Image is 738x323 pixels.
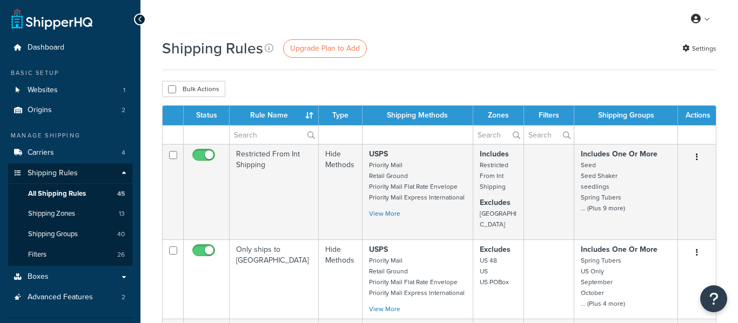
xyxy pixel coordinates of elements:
strong: Excludes [480,244,511,255]
li: Origins [8,100,132,120]
a: Websites 1 [8,80,132,100]
small: US 48 US US POBox [480,256,509,287]
span: 26 [117,250,125,259]
li: All Shipping Rules [8,184,132,204]
button: Bulk Actions [162,81,225,97]
li: Shipping Groups [8,224,132,244]
a: Shipping Groups 40 [8,224,132,244]
td: Only ships to [GEOGRAPHIC_DATA] [230,239,319,319]
a: View More [369,209,400,218]
span: 4 [122,148,125,157]
th: Filters [524,106,574,125]
span: Dashboard [28,43,64,52]
span: Websites [28,86,58,95]
li: Advanced Features [8,287,132,307]
span: Shipping Rules [28,169,78,178]
th: Zones [473,106,524,125]
input: Search [473,126,524,144]
li: Websites [8,80,132,100]
span: Shipping Zones [28,209,75,218]
span: 45 [117,189,125,198]
small: Seed Seed Shaker seedlings Spring Tubers ... (Plus 9 more) [581,160,625,213]
a: All Shipping Rules 45 [8,184,132,204]
small: Restricted From Int Shipping [480,160,508,191]
button: Open Resource Center [700,285,727,312]
strong: Includes One Or More [581,148,658,160]
span: Filters [28,250,46,259]
small: [GEOGRAPHIC_DATA] [480,209,516,229]
div: Manage Shipping [8,131,132,140]
strong: Includes [480,148,509,160]
input: Search [230,126,318,144]
span: Boxes [28,272,49,281]
h1: Shipping Rules [162,38,263,59]
small: Priority Mail Retail Ground Priority Mail Flat Rate Envelope Priority Mail Express International [369,160,465,202]
small: Priority Mail Retail Ground Priority Mail Flat Rate Envelope Priority Mail Express International [369,256,465,298]
th: Shipping Methods [363,106,473,125]
a: Carriers 4 [8,143,132,163]
a: Origins 2 [8,100,132,120]
input: Search [524,126,574,144]
span: All Shipping Rules [28,189,86,198]
span: 2 [122,106,125,115]
strong: Excludes [480,197,511,208]
th: Rule Name : activate to sort column ascending [230,106,319,125]
strong: Includes One Or More [581,244,658,255]
a: Dashboard [8,38,132,58]
span: 13 [119,209,125,218]
a: Shipping Rules [8,163,132,183]
a: Settings [682,41,716,56]
th: Status [184,106,230,125]
th: Actions [678,106,716,125]
strong: USPS [369,148,388,160]
span: 2 [122,293,125,302]
li: Carriers [8,143,132,163]
a: Upgrade Plan to Add [283,39,367,58]
span: 40 [117,230,125,239]
a: Advanced Features 2 [8,287,132,307]
div: Basic Setup [8,68,132,78]
li: Shipping Zones [8,204,132,224]
li: Shipping Rules [8,163,132,266]
th: Type [319,106,363,125]
span: Upgrade Plan to Add [290,43,360,54]
span: Carriers [28,148,54,157]
th: Shipping Groups [574,106,678,125]
td: Hide Methods [319,144,363,239]
a: View More [369,304,400,314]
a: ShipperHQ Home [11,8,92,30]
span: 1 [123,86,125,95]
small: Spring Tubers US Only September October ... (Plus 4 more) [581,256,625,308]
li: Filters [8,245,132,265]
span: Origins [28,106,52,115]
td: Restricted From Int Shipping [230,144,319,239]
a: Boxes [8,267,132,287]
a: Filters 26 [8,245,132,265]
strong: USPS [369,244,388,255]
td: Hide Methods [319,239,363,319]
span: Shipping Groups [28,230,78,239]
a: Shipping Zones 13 [8,204,132,224]
span: Advanced Features [28,293,93,302]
